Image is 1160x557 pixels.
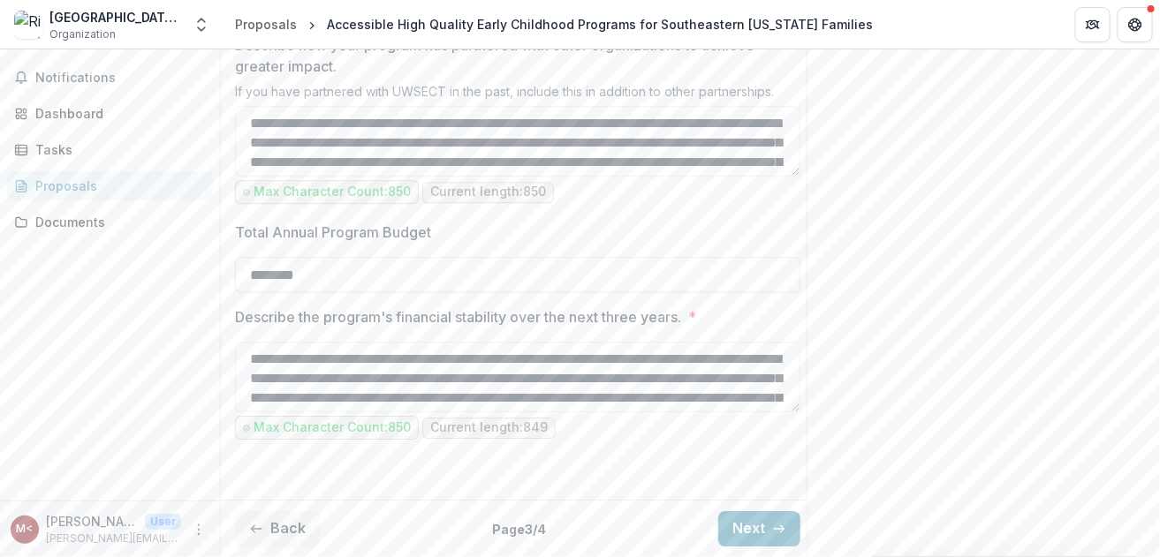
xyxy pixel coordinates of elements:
[14,11,42,39] img: Riverfront Children's Center, Inc.
[254,420,411,435] p: Max Character Count: 850
[430,420,548,435] p: Current length: 849
[35,71,206,86] span: Notifications
[7,64,213,92] button: Notifications
[327,15,873,34] div: Accessible High Quality Early Childhood Programs for Southeastern [US_STATE] Families
[46,512,138,531] p: [PERSON_NAME] <[PERSON_NAME][EMAIL_ADDRESS][PERSON_NAME][DOMAIN_NAME]>
[235,511,320,546] button: Back
[7,99,213,128] a: Dashboard
[35,177,199,195] div: Proposals
[49,8,182,26] div: [GEOGRAPHIC_DATA], Inc.
[17,523,34,535] div: Michele Deane <michele.deane@riverfrontchildren.org>
[7,135,213,164] a: Tasks
[718,511,800,546] button: Next
[235,84,800,106] div: If you have partnered with UWSECT in the past, include this in addition to other partnerships.
[189,7,214,42] button: Open entity switcher
[228,11,880,37] nav: breadcrumb
[235,222,431,243] p: Total Annual Program Budget
[145,514,181,530] p: User
[49,26,116,42] span: Organization
[235,15,297,34] div: Proposals
[188,519,209,540] button: More
[35,213,199,231] div: Documents
[1118,7,1153,42] button: Get Help
[228,11,304,37] a: Proposals
[35,104,199,123] div: Dashboard
[7,207,213,237] a: Documents
[235,34,775,77] p: Describe how your program has partnered with other organizations to achieve greater impact.
[35,140,199,159] div: Tasks
[430,184,546,199] p: Current length: 850
[235,306,681,327] p: Describe the program's financial stability over the next three years.
[46,531,181,546] p: [PERSON_NAME][EMAIL_ADDRESS][PERSON_NAME][DOMAIN_NAME]
[1075,7,1111,42] button: Partners
[254,184,411,199] p: Max Character Count: 850
[7,171,213,200] a: Proposals
[492,520,546,538] p: Page 3 / 4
